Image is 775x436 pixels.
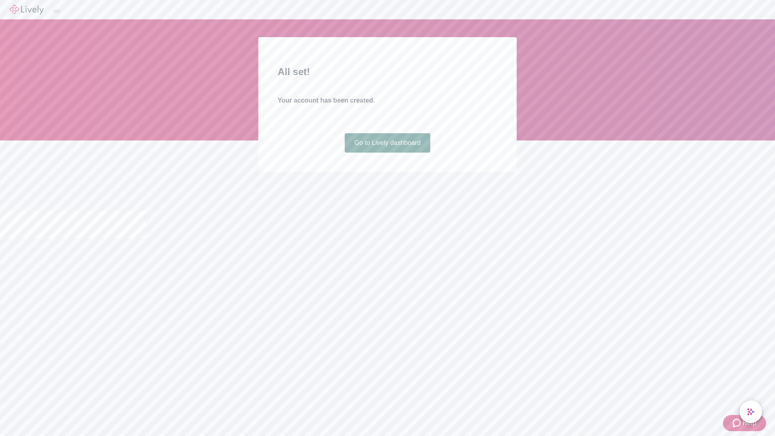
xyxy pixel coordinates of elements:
[345,133,431,153] a: Go to Lively dashboard
[278,65,497,79] h2: All set!
[723,415,766,431] button: Zendesk support iconHelp
[53,10,60,13] button: Log out
[278,96,497,105] h4: Your account has been created.
[747,408,755,416] svg: Lively AI Assistant
[733,418,742,428] svg: Zendesk support icon
[10,5,44,15] img: Lively
[742,418,756,428] span: Help
[739,400,762,423] button: chat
